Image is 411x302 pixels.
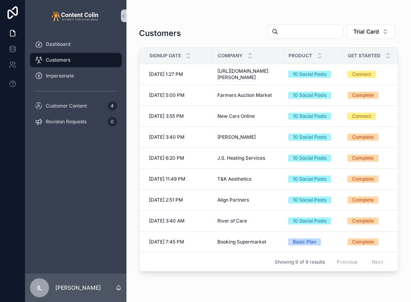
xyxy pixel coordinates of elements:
div: 10 Social Posts [293,176,326,183]
a: Dashboard [30,37,122,51]
span: Booking Supermarket [217,239,266,245]
span: Align Partners [217,197,249,203]
h1: Customers [139,28,181,39]
span: [DATE] 1:27 PM [149,71,183,77]
span: Farmers Auction Market [217,92,272,98]
span: Dashboard [46,41,70,47]
span: [PERSON_NAME] [217,134,256,140]
div: 10 Social Posts [293,92,326,99]
div: 10 Social Posts [293,196,326,204]
span: Signup Date [149,53,181,59]
div: 10 Social Posts [293,134,326,141]
span: [DATE] 3:40 AM [149,218,185,224]
div: Complete [352,238,374,245]
span: [DATE] 11:49 PM [149,176,185,182]
button: Select Button [347,24,395,39]
p: [PERSON_NAME] [55,284,101,292]
span: J.S. Heating Services [217,155,265,161]
span: [DATE] 5:00 PM [149,92,185,98]
span: [DATE] 3:40 PM [149,134,185,140]
span: [DATE] 2:51 PM [149,197,183,203]
span: Get Started [348,53,381,59]
div: 4 [107,101,117,111]
div: 10 Social Posts [293,71,326,78]
div: Connect [352,71,371,78]
span: [DATE] 7:45 PM [149,239,184,245]
a: Customer Content4 [30,99,122,113]
span: New Cars Online [217,113,255,119]
div: Complete [352,155,374,162]
a: Revision Requests0 [30,115,122,129]
span: Customer Content [46,103,87,109]
div: 10 Social Posts [293,217,326,225]
a: Customers [30,53,122,67]
span: [DATE] 3:55 PM [149,113,184,119]
span: T&K Aesthetics [217,176,251,182]
div: Complete [352,92,374,99]
div: Connect [352,113,371,120]
span: IL [37,283,42,293]
div: 10 Social Posts [293,113,326,120]
span: River of Care [217,218,247,224]
div: Complete [352,134,374,141]
div: 10 Social Posts [293,155,326,162]
span: Showing 9 of 9 results [275,259,325,265]
div: scrollable content [25,32,126,139]
span: [DATE] 6:20 PM [149,155,184,161]
span: Impersonate [46,73,74,79]
span: Product [288,53,312,59]
div: 0 [107,117,117,126]
span: Trial Card [353,28,379,36]
div: Complete [352,196,374,204]
div: Basic Plan [293,238,316,245]
div: Complete [352,176,374,183]
span: Customers [46,57,70,63]
span: [URL][DOMAIN_NAME][PERSON_NAME] [217,68,279,81]
div: Complete [352,217,374,225]
a: Impersonate [30,69,122,83]
span: Company [218,53,243,59]
img: App logo [51,9,100,22]
span: Revision Requests [46,119,87,125]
